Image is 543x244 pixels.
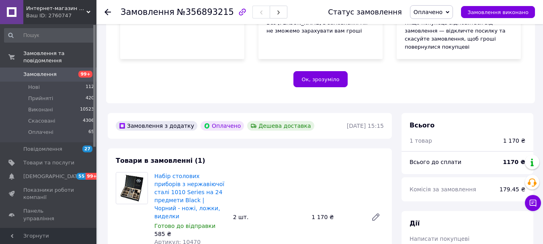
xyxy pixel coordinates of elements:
[467,9,529,15] span: Замовлення виконано
[247,121,314,131] div: Дешева доставка
[116,172,148,204] img: Набір столових приборів з нержавіючої сталі 1010 Series на 24 предмети Black | Чорний - ножі, лож...
[23,50,96,64] span: Замовлення та повідомлення
[230,211,309,223] div: 2 шт.
[82,146,92,152] span: 27
[28,95,53,102] span: Прийняті
[266,19,375,35] div: Без [PERSON_NAME] в замовленні ми не зможемо зарахувати вам гроші
[154,230,227,238] div: 585 ₴
[23,146,62,153] span: Повідомлення
[302,76,340,82] span: Ок, зрозуміло
[410,219,420,227] span: Дії
[28,84,40,91] span: Нові
[121,7,174,17] span: Замовлення
[23,159,74,166] span: Товари та послуги
[28,117,55,125] span: Скасовані
[410,137,432,144] span: 1 товар
[28,129,53,136] span: Оплачені
[26,5,86,12] span: Интернет-магазин Smarttrend
[86,173,99,180] span: 99+
[76,173,86,180] span: 55
[86,95,94,102] span: 420
[201,121,244,131] div: Оплачено
[525,195,541,211] button: Чат з покупцем
[105,8,111,16] div: Повернутися назад
[23,187,74,201] span: Показники роботи компанії
[347,123,384,129] time: [DATE] 15:15
[405,19,513,51] div: Якщо покупець відмовиться від замовлення — відкличте посилку та скасуйте замовлення, щоб гроші по...
[500,186,525,193] span: 179.45 ₴
[154,223,215,229] span: Готово до відправки
[88,129,94,136] span: 65
[23,173,83,180] span: [DEMOGRAPHIC_DATA]
[177,7,234,17] span: №356893215
[503,137,525,145] div: 1 170 ₴
[23,71,57,78] span: Замовлення
[410,186,476,193] span: Комісія за замовлення
[86,84,94,91] span: 112
[28,106,53,113] span: Виконані
[293,71,348,87] button: Ок, зрозуміло
[410,159,461,165] span: Всього до сплати
[368,209,384,225] a: Редагувати
[78,71,92,78] span: 99+
[116,121,197,131] div: Замовлення з додатку
[26,12,96,19] div: Ваш ID: 2760747
[4,28,95,43] input: Пошук
[461,6,535,18] button: Замовлення виконано
[328,8,402,16] div: Статус замовлення
[410,121,434,129] span: Всього
[410,236,469,242] span: Написати покупцеві
[23,207,74,222] span: Панель управління
[414,9,443,15] span: Оплачено
[154,173,224,219] a: Набір столових приборів з нержавіючої сталі 1010 Series на 24 предмети Black | Чорний - ножі, лож...
[80,106,94,113] span: 10523
[83,117,94,125] span: 4306
[116,157,205,164] span: Товари в замовленні (1)
[503,159,525,165] b: 1170 ₴
[308,211,365,223] div: 1 170 ₴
